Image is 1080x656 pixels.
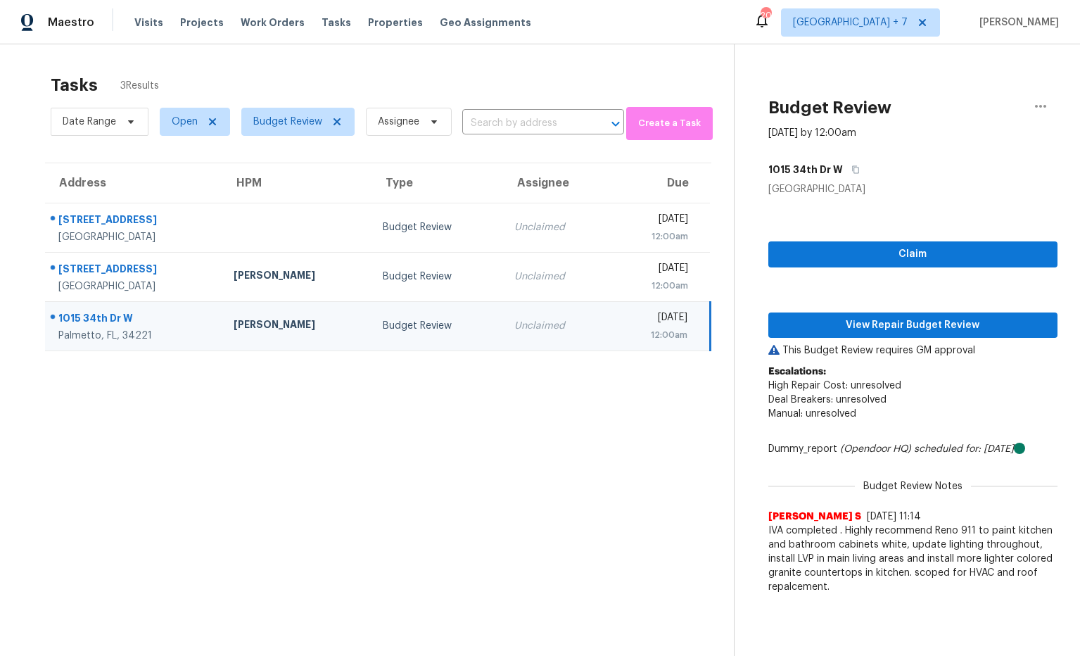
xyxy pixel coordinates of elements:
span: 3 Results [120,79,159,93]
div: [DATE] [620,261,688,279]
div: 12:00am [620,279,688,293]
span: [GEOGRAPHIC_DATA] + 7 [793,15,908,30]
div: [GEOGRAPHIC_DATA] [768,182,1058,196]
span: [PERSON_NAME] [974,15,1059,30]
div: Budget Review [383,319,492,333]
p: This Budget Review requires GM approval [768,343,1058,358]
span: Projects [180,15,224,30]
span: Properties [368,15,423,30]
div: [GEOGRAPHIC_DATA] [58,279,211,294]
span: High Repair Cost: unresolved [768,381,901,391]
span: Maestro [48,15,94,30]
div: Dummy_report [768,442,1058,456]
span: [PERSON_NAME] S [768,510,861,524]
div: 1015 34th Dr W [58,311,211,329]
input: Search by address [462,113,585,134]
i: scheduled for: [DATE] [914,444,1014,454]
th: Type [371,163,503,203]
span: Date Range [63,115,116,129]
button: Claim [768,241,1058,267]
th: Assignee [503,163,608,203]
div: Budget Review [383,220,492,234]
div: [PERSON_NAME] [234,317,361,335]
button: Copy Address [843,157,862,182]
span: Create a Task [633,115,706,132]
span: Geo Assignments [440,15,531,30]
th: Due [609,163,710,203]
button: View Repair Budget Review [768,313,1058,339]
b: Escalations: [768,367,826,377]
span: Budget Review [253,115,322,129]
span: Work Orders [241,15,305,30]
button: Open [606,114,625,134]
div: [STREET_ADDRESS] [58,213,211,230]
h5: 1015 34th Dr W [768,163,843,177]
div: Budget Review [383,270,492,284]
div: Unclaimed [514,220,597,234]
span: Visits [134,15,163,30]
span: Budget Review Notes [855,479,971,493]
span: Tasks [322,18,351,27]
div: [DATE] [620,212,688,229]
button: Create a Task [626,107,713,140]
th: HPM [222,163,372,203]
div: 12:00am [620,229,688,244]
span: Claim [780,246,1047,263]
th: Address [45,163,222,203]
span: IVA completed . Highly recommend Reno 911 to paint kitchen and bathroom cabinets white, update li... [768,524,1058,594]
span: Deal Breakers: unresolved [768,395,887,405]
div: [PERSON_NAME] [234,268,361,286]
div: [DATE] [620,310,687,328]
div: [STREET_ADDRESS] [58,262,211,279]
span: Open [172,115,198,129]
span: View Repair Budget Review [780,317,1047,334]
div: [DATE] by 12:00am [768,126,856,140]
i: (Opendoor HQ) [840,444,911,454]
span: [DATE] 11:14 [867,512,921,522]
h2: Tasks [51,78,98,92]
div: 12:00am [620,328,687,342]
h2: Budget Review [768,101,891,115]
span: Assignee [378,115,419,129]
span: Manual: unresolved [768,409,856,419]
div: Unclaimed [514,319,597,333]
div: Unclaimed [514,270,597,284]
div: [GEOGRAPHIC_DATA] [58,230,211,244]
div: 207 [761,8,770,23]
div: Palmetto, FL, 34221 [58,329,211,343]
